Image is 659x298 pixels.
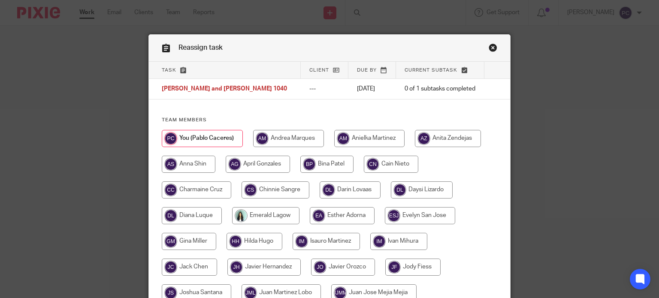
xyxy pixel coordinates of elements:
span: [PERSON_NAME] and [PERSON_NAME] 1040 [162,86,287,92]
td: 0 of 1 subtasks completed [396,79,484,99]
span: Client [309,68,329,72]
h4: Team members [162,117,498,123]
p: --- [309,84,340,93]
span: Reassign task [178,44,223,51]
p: [DATE] [357,84,387,93]
span: Current subtask [405,68,457,72]
span: Task [162,68,176,72]
a: Close this dialog window [489,43,497,55]
span: Due by [357,68,377,72]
